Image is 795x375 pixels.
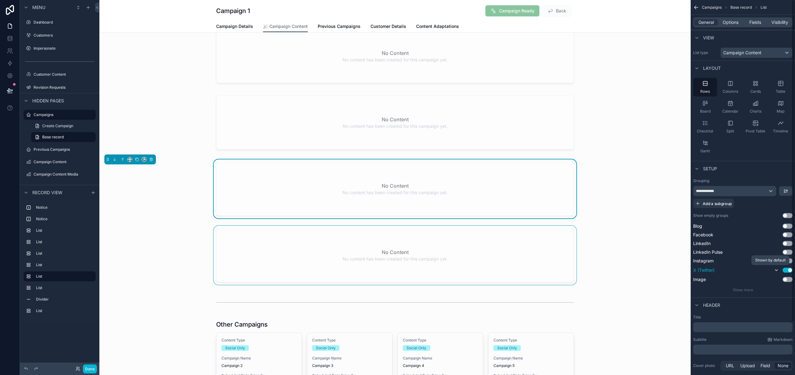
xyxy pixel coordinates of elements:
[32,190,62,196] span: Record view
[761,5,767,10] span: List
[31,121,96,131] a: Create Campaign
[343,190,448,196] span: No content has been created for this campaign yet.
[720,47,793,58] button: Campaign Content
[718,118,742,136] button: Split
[24,17,96,27] a: Dashboard
[24,110,96,120] a: Campaigns
[703,201,732,206] span: Add a subgroup
[263,21,308,33] a: Campaign Content
[34,112,92,117] label: Campaigns
[416,21,459,33] a: Content Adaptations
[693,213,728,218] label: Show empty groups
[749,19,761,25] span: Fields
[723,19,738,25] span: Options
[20,200,99,322] div: scrollable content
[36,251,93,256] label: List
[269,23,308,29] span: Campaign Content
[693,249,723,255] span: LinkedIn Pulse
[746,129,765,134] span: Pivot Table
[703,35,714,41] span: View
[693,345,793,355] div: scrollable content
[36,217,93,221] label: Notice
[723,50,761,56] span: Campaign Content
[34,159,94,164] label: Campaign Content
[31,132,96,142] a: Base record
[771,19,788,25] span: Visibility
[34,85,94,90] label: Revision Requests
[36,205,93,210] label: Notice
[382,182,409,190] h2: No Content
[769,98,793,116] button: Map
[722,109,738,114] span: Calendar
[777,109,784,114] span: Map
[703,302,720,308] span: Header
[730,5,752,10] span: Base record
[216,21,253,33] a: Campaign Details
[24,30,96,40] a: Customers
[718,98,742,116] button: Calendar
[36,308,93,313] label: List
[726,129,734,134] span: Split
[36,285,93,290] label: List
[693,240,711,247] span: LinkedIn
[733,288,753,292] span: Show more
[370,21,406,33] a: Customer Details
[767,337,793,342] a: Markdown
[700,149,710,154] span: Gantt
[740,363,755,369] span: Upload
[698,19,714,25] span: General
[693,137,717,156] button: Gantt
[34,46,94,51] label: Impersonate
[34,20,94,25] label: Dashboard
[693,98,717,116] button: Board
[34,172,94,177] label: Campaign Content Media
[718,78,742,96] button: Columns
[755,258,786,263] div: Shown by default
[318,21,361,33] a: Previous Campaigns
[703,166,717,172] span: Setup
[693,178,709,183] label: Grouping
[743,78,767,96] button: Cards
[743,118,767,136] button: Pivot Table
[693,276,706,283] span: Image
[723,89,738,94] span: Columns
[36,239,93,244] label: List
[769,118,793,136] button: Timeline
[750,89,761,94] span: Cards
[693,223,702,229] span: Blog
[32,4,45,11] span: Menu
[773,129,788,134] span: Timeline
[693,118,717,136] button: Checklist
[216,23,253,29] span: Campaign Details
[703,65,721,71] span: Layout
[697,129,713,134] span: Checklist
[700,109,711,114] span: Board
[24,145,96,154] a: Previous Campaigns
[318,23,361,29] span: Previous Campaigns
[693,258,714,264] span: Instagram
[42,123,73,128] span: Create Campaign
[693,50,718,55] label: List type
[36,274,91,279] label: List
[24,157,96,167] a: Campaign Content
[702,5,722,10] span: Campaigns
[36,228,93,233] label: List
[693,322,793,332] div: scrollable content
[693,363,718,368] label: Cover photo
[693,315,793,320] label: Title
[769,78,793,96] button: Table
[776,89,785,94] span: Table
[216,7,250,15] h1: Campaign 1
[34,33,94,38] label: Customers
[42,135,64,140] span: Base record
[36,297,93,302] label: Divider
[370,23,406,29] span: Customer Details
[693,267,715,273] span: X (Twitter)
[34,72,94,77] label: Customer Content
[743,98,767,116] button: Charts
[24,43,96,53] a: Impersonate
[750,109,761,114] span: Charts
[24,169,96,179] a: Campaign Content Media
[761,363,770,369] span: Field
[693,199,734,208] button: Add a subgroup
